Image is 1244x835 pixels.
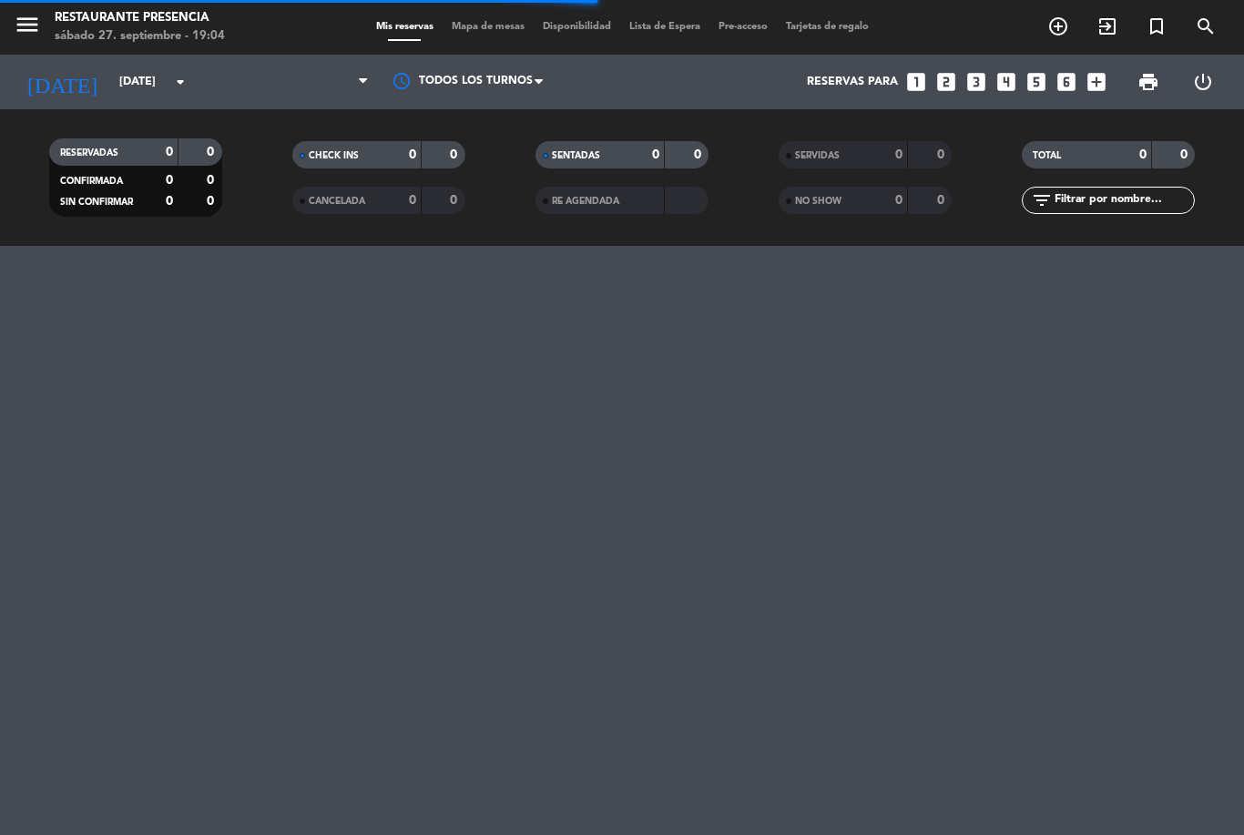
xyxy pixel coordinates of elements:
[409,194,416,207] strong: 0
[1047,15,1069,37] i: add_circle_outline
[964,70,988,94] i: looks_3
[552,197,619,206] span: RE AGENDADA
[409,148,416,161] strong: 0
[1192,71,1214,93] i: power_settings_new
[1025,70,1048,94] i: looks_5
[1034,11,1083,42] span: RESERVAR MESA
[620,22,709,32] span: Lista de Espera
[1176,55,1230,109] div: LOG OUT
[937,148,948,161] strong: 0
[14,11,41,45] button: menu
[1031,189,1053,211] i: filter_list
[934,70,958,94] i: looks_two
[1033,151,1061,160] span: TOTAL
[55,9,225,27] div: Restaurante Presencia
[166,195,173,208] strong: 0
[777,22,878,32] span: Tarjetas de regalo
[309,197,365,206] span: CANCELADA
[55,27,225,46] div: sábado 27. septiembre - 19:04
[795,197,841,206] span: NO SHOW
[60,177,123,186] span: CONFIRMADA
[1146,15,1168,37] i: turned_in_not
[552,151,600,160] span: SENTADAS
[14,11,41,38] i: menu
[367,22,443,32] span: Mis reservas
[1139,148,1147,161] strong: 0
[895,148,902,161] strong: 0
[1085,70,1108,94] i: add_box
[652,148,659,161] strong: 0
[1195,15,1217,37] i: search
[1083,11,1132,42] span: WALK IN
[166,146,173,158] strong: 0
[207,174,218,187] strong: 0
[60,198,133,207] span: SIN CONFIRMAR
[207,195,218,208] strong: 0
[309,151,359,160] span: CHECK INS
[169,71,191,93] i: arrow_drop_down
[1180,148,1191,161] strong: 0
[450,148,461,161] strong: 0
[450,194,461,207] strong: 0
[895,194,902,207] strong: 0
[1096,15,1118,37] i: exit_to_app
[795,151,840,160] span: SERVIDAS
[14,62,110,102] i: [DATE]
[1053,190,1194,210] input: Filtrar por nombre...
[994,70,1018,94] i: looks_4
[166,174,173,187] strong: 0
[904,70,928,94] i: looks_one
[694,148,705,161] strong: 0
[60,148,118,158] span: RESERVADAS
[1132,11,1181,42] span: Reserva especial
[807,76,898,88] span: Reservas para
[937,194,948,207] strong: 0
[1181,11,1230,42] span: BUSCAR
[709,22,777,32] span: Pre-acceso
[207,146,218,158] strong: 0
[534,22,620,32] span: Disponibilidad
[443,22,534,32] span: Mapa de mesas
[1055,70,1078,94] i: looks_6
[1137,71,1159,93] span: print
